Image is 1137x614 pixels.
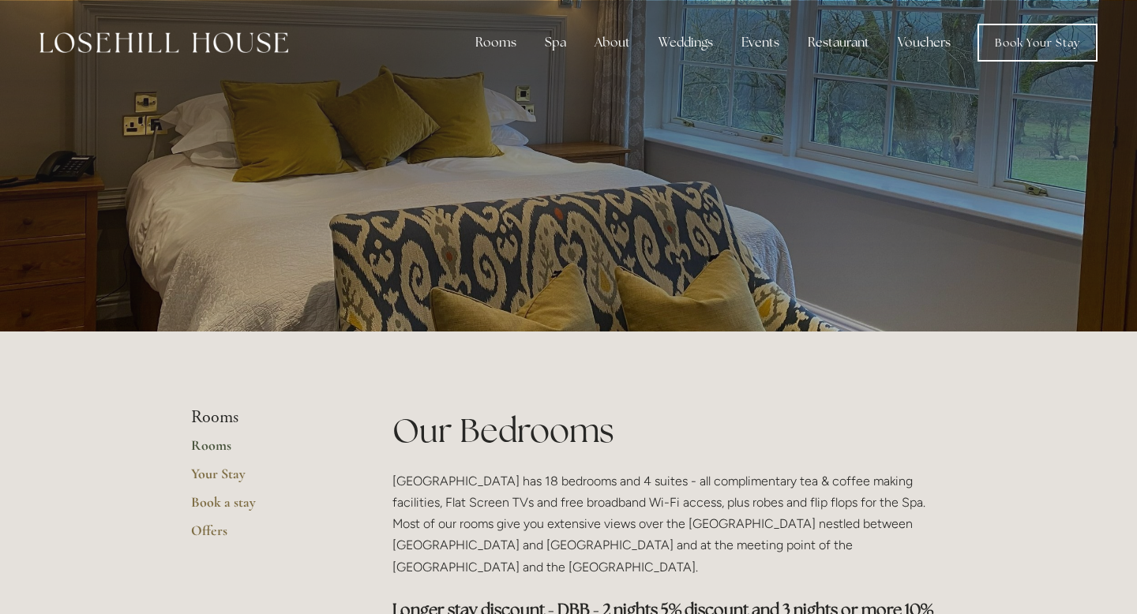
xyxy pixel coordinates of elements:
div: About [582,27,643,58]
img: Losehill House [39,32,288,53]
div: Rooms [463,27,529,58]
div: Events [729,27,792,58]
li: Rooms [191,407,342,428]
div: Weddings [646,27,726,58]
a: Offers [191,522,342,550]
a: Vouchers [885,27,963,58]
a: Your Stay [191,465,342,493]
a: Rooms [191,436,342,465]
a: Book Your Stay [978,24,1098,62]
p: [GEOGRAPHIC_DATA] has 18 bedrooms and 4 suites - all complimentary tea & coffee making facilities... [392,470,946,578]
div: Restaurant [795,27,882,58]
div: Spa [532,27,579,58]
h1: Our Bedrooms [392,407,946,454]
a: Book a stay [191,493,342,522]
